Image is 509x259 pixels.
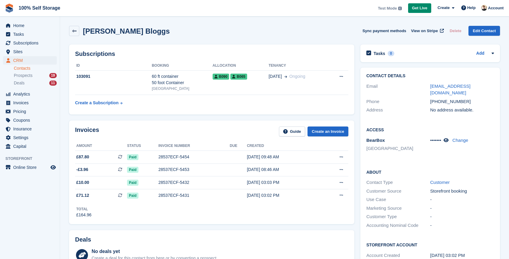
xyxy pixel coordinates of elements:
a: menu [3,56,57,65]
div: No deals yet [92,248,217,255]
span: Settings [13,133,49,142]
div: - [430,213,494,220]
h2: Invoices [75,126,99,136]
span: £87.80 [76,154,89,160]
span: [DATE] [268,73,282,80]
div: [DATE] 08:46 AM [247,166,320,173]
a: menu [3,116,57,124]
span: Help [467,5,476,11]
div: - [430,205,494,212]
span: Tasks [13,30,49,38]
span: ••••••• [430,138,441,143]
div: Contact Type [366,179,430,186]
th: Status [127,141,158,151]
span: Test Mode [378,5,397,11]
span: Deals [14,80,25,86]
div: 11 [49,81,57,86]
button: Sync payment methods [362,26,406,36]
div: 103091 [75,73,152,80]
span: Storefront [5,156,60,162]
div: Marketing Source [366,205,430,212]
span: -£3.96 [76,166,88,173]
div: Account Created [366,252,430,259]
div: [GEOGRAPHIC_DATA] [152,86,212,91]
div: Create a Subscription [75,100,119,106]
div: [DATE] 03:02 PM [247,192,320,199]
span: Get Live [412,5,427,11]
a: menu [3,90,57,98]
th: Allocation [213,61,269,71]
span: B065 [230,74,247,80]
a: View on Stripe [409,26,445,36]
h2: Subscriptions [75,50,348,57]
span: Create [438,5,450,11]
th: Booking [152,61,212,71]
div: 28537ECF-5431 [158,192,230,199]
span: Ongoing [289,74,305,79]
div: - [430,222,494,229]
div: Customer Type [366,213,430,220]
h2: About [366,169,494,175]
span: Paid [127,154,138,160]
th: Due [230,141,247,151]
a: [EMAIL_ADDRESS][DOMAIN_NAME] [430,84,471,96]
span: B090 [213,74,229,80]
span: £10.00 [76,179,89,186]
div: Email [366,83,430,96]
a: menu [3,99,57,107]
span: Paid [127,193,138,199]
div: 28537ECF-5453 [158,166,230,173]
a: Guide [279,126,305,136]
h2: Storefront Account [366,242,494,248]
div: 60 ft container 50 foot Container [152,73,212,86]
a: 100% Self Storage [16,3,63,13]
a: Create an Invoice [308,126,348,136]
div: £164.96 [76,212,92,218]
th: Created [247,141,320,151]
a: Preview store [50,164,57,171]
span: Sites [13,47,49,56]
div: Total [76,206,92,212]
span: Prospects [14,73,32,78]
span: Account [488,5,504,11]
a: Contacts [14,66,57,71]
span: Online Store [13,163,49,172]
a: Edit Contact [468,26,500,36]
span: BearBox [366,138,385,143]
div: Address [366,107,430,114]
span: CRM [13,56,49,65]
h2: Tasks [374,51,385,56]
a: Get Live [408,3,431,13]
span: Insurance [13,125,49,133]
span: Analytics [13,90,49,98]
span: Paid [127,180,138,186]
div: Accounting Nominal Code [366,222,430,229]
a: menu [3,107,57,116]
div: 28537ECF-5454 [158,154,230,160]
div: 28537ECF-5432 [158,179,230,186]
div: 19 [49,73,57,78]
a: menu [3,133,57,142]
th: Tenancy [268,61,328,71]
span: View on Stripe [411,28,438,34]
h2: Access [366,126,494,133]
div: No address available. [430,107,494,114]
a: menu [3,30,57,38]
a: Prospects 19 [14,72,57,79]
img: Oliver [481,5,487,11]
a: menu [3,21,57,30]
span: Paid [127,167,138,173]
div: [PHONE_NUMBER] [430,98,494,105]
th: ID [75,61,152,71]
span: Capital [13,142,49,151]
img: icon-info-grey-7440780725fd019a000dd9b08b2336e03edf1995a4989e88bcd33f0948082b44.svg [398,7,402,10]
a: Customer [430,180,450,185]
div: Use Case [366,196,430,203]
button: Delete [447,26,464,36]
div: Customer Source [366,188,430,195]
a: menu [3,142,57,151]
span: Pricing [13,107,49,116]
h2: Deals [75,236,91,243]
div: 0 [388,51,395,56]
span: Coupons [13,116,49,124]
